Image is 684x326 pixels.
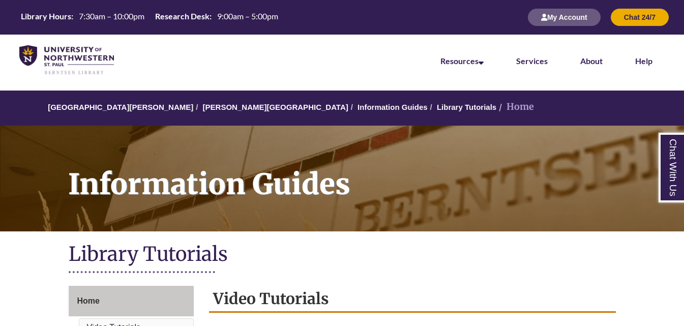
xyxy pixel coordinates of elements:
[635,56,652,66] a: Help
[69,286,194,316] a: Home
[516,56,548,66] a: Services
[48,103,193,111] a: [GEOGRAPHIC_DATA][PERSON_NAME]
[358,103,428,111] a: Information Guides
[17,11,282,23] table: Hours Today
[17,11,75,22] th: Library Hours:
[611,13,669,21] a: Chat 24/7
[151,11,213,22] th: Research Desk:
[57,126,684,218] h1: Information Guides
[69,242,616,269] h1: Library Tutorials
[528,13,601,21] a: My Account
[203,103,348,111] a: [PERSON_NAME][GEOGRAPHIC_DATA]
[209,286,616,313] h2: Video Tutorials
[217,11,278,21] span: 9:00am – 5:00pm
[528,9,601,26] button: My Account
[77,297,100,305] span: Home
[580,56,603,66] a: About
[437,103,496,111] a: Library Tutorials
[611,9,669,26] button: Chat 24/7
[19,45,114,75] img: UNWSP Library Logo
[496,100,534,114] li: Home
[440,56,484,66] a: Resources
[79,11,144,21] span: 7:30am – 10:00pm
[17,11,282,24] a: Hours Today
